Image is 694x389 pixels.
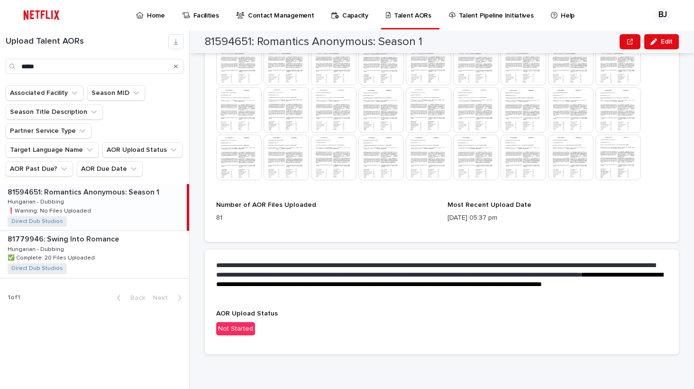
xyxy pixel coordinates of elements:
[125,295,145,301] span: Back
[216,202,316,208] span: Number of AOR Files Uploaded
[216,310,278,317] span: AOR Upload Status
[447,202,531,208] span: Most Recent Upload Date
[216,322,255,336] div: Not Started
[19,6,64,25] img: ifQbXi3ZQGMSEF7WDB7W
[8,206,93,214] p: ❗️Warning: No Files Uploaded
[8,244,66,253] p: Hungarian - Dubbing
[661,38,673,45] span: Edit
[11,265,63,272] a: Direct Dub Studios
[6,142,99,157] button: Target Language Name
[6,37,168,47] h1: Upload Talent AORs
[77,161,143,176] button: AOR Due Date
[11,218,63,225] a: Direct Dub Studios
[644,34,679,49] button: Edit
[6,85,83,101] button: Associated Facility
[6,161,73,176] button: AOR Past Due?
[8,253,97,261] p: ✅ Complete: 20 Files Uploaded
[102,142,183,157] button: AOR Upload Status
[109,294,149,302] button: Back
[447,213,667,223] p: [DATE] 05:37 pm
[205,35,422,49] h2: 81594651: Romantics Anonymous: Season 1
[6,59,183,74] input: Search
[153,295,173,301] span: Next
[149,294,189,302] button: Next
[8,197,66,205] p: Hungarian - Dubbing
[655,8,670,23] div: BJ
[8,233,121,244] p: 81779946: Swing Into Romance
[216,213,436,223] p: 81
[6,123,91,139] button: Partner Service Type
[6,104,103,120] button: Season Title Description
[87,85,145,101] button: Season MID
[8,186,161,197] p: 81594651: Romantics Anonymous: Season 1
